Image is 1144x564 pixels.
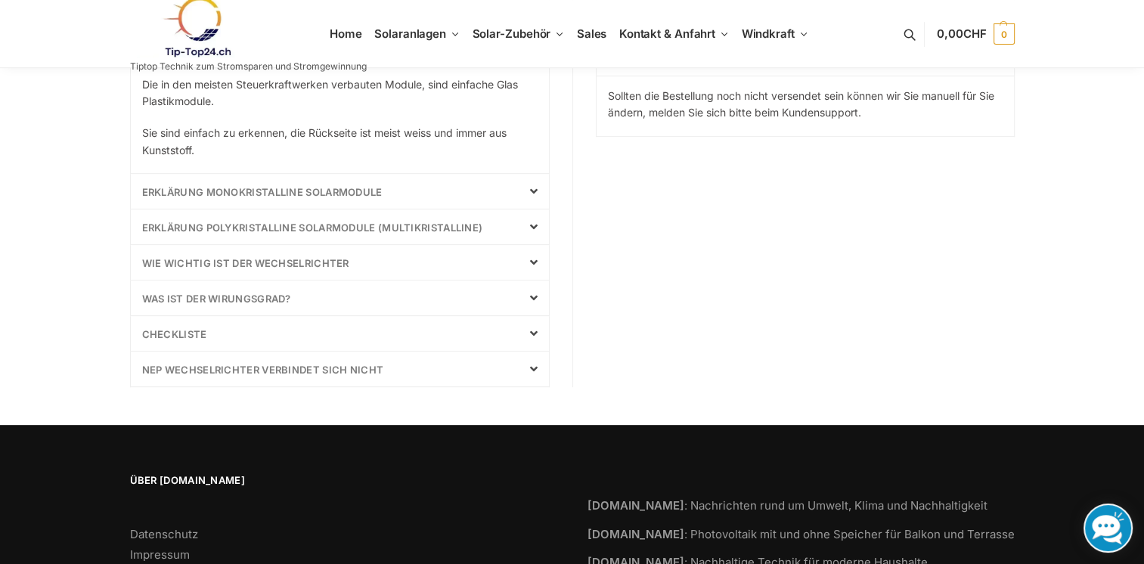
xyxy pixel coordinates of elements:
[937,11,1014,57] a: 0,00CHF 0
[131,352,549,386] div: NEP Wechselrichter verbindet sich nicht
[597,76,1014,122] div: Kann ich eine Bestellung nachträglich ändern?
[963,26,987,41] span: CHF
[131,209,549,244] div: Erklärung Polykristalline Solarmodule (Multikristalline)
[608,88,1003,122] p: Sollten die Bestellung noch nicht versendet sein können wir Sie manuell für Sie ändern, melden Si...
[937,26,986,41] span: 0,00
[131,316,549,351] div: Checkliste
[142,125,538,159] p: Sie sind einfach zu erkennen, die Rückseite ist meist weiss und immer aus Kunststoff.
[588,498,987,513] a: [DOMAIN_NAME]: Nachrichten rund um Umwelt, Klima und Nachhaltigkeit
[994,23,1015,45] span: 0
[130,62,367,71] p: Tiptop Technik zum Stromsparen und Stromgewinnung
[131,245,549,280] div: Wie wichtig ist der Wechselrichter
[473,26,551,41] span: Solar-Zubehör
[131,280,549,315] div: Was ist der Wirungsgrad?
[131,64,549,159] div: Woran erkenne ich billige Glas Kunststoff Module?
[577,26,607,41] span: Sales
[142,328,207,340] a: Checkliste
[142,222,483,234] a: Erklärung Polykristalline Solarmodule (Multikristalline)
[130,473,557,488] span: Über [DOMAIN_NAME]
[588,527,1015,541] a: [DOMAIN_NAME]: Photovoltaik mit und ohne Speicher für Balkon und Terrasse
[142,364,384,376] a: NEP Wechselrichter verbindet sich nicht
[142,186,383,198] a: Erklärung Monokristalline Solarmodule
[130,547,190,562] a: Impressum
[131,174,549,209] div: Erklärung Monokristalline Solarmodule
[130,527,198,541] a: Datenschutz
[374,26,446,41] span: Solaranlagen
[142,293,291,305] a: Was ist der Wirungsgrad?
[142,257,349,269] a: Wie wichtig ist der Wechselrichter
[588,527,684,541] strong: [DOMAIN_NAME]
[742,26,795,41] span: Windkraft
[142,76,538,110] p: Die in den meisten Steuerkraftwerken verbauten Module, sind einfache Glas Plastikmodule.
[588,498,684,513] strong: [DOMAIN_NAME]
[619,26,715,41] span: Kontakt & Anfahrt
